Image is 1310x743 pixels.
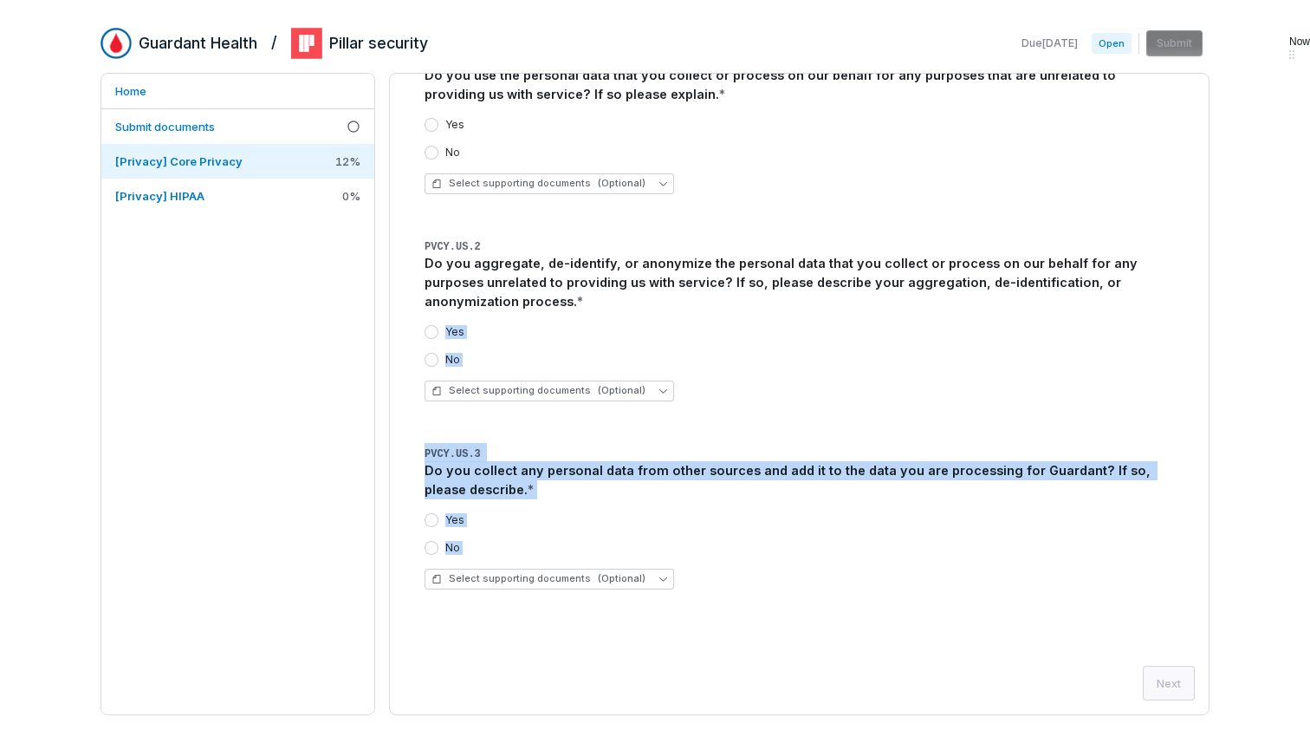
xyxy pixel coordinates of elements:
h2: Guardant Health [139,32,257,55]
label: Yes [445,513,464,527]
a: Submit documents [101,109,374,144]
span: Due [DATE] [1021,36,1078,50]
label: No [445,541,460,555]
span: [Privacy] HIPAA [115,189,204,203]
a: Home [101,74,374,108]
label: No [445,353,460,367]
div: Now [1289,33,1310,50]
span: (Optional) [598,384,645,397]
a: [Privacy] Core Privacy12% [101,144,374,179]
label: Yes [445,118,464,132]
span: PVCY.US.2 [425,241,481,253]
h2: / [271,28,277,54]
span: [Privacy] Core Privacy [115,154,243,168]
span: PVCY.US.3 [425,448,481,460]
span: Select supporting documents [431,177,645,190]
div: Do you collect any personal data from other sources and add it to the data you are processing for... [425,461,1174,499]
span: 12 % [335,153,360,169]
div: Do you aggregate, de-identify, or anonymize the personal data that you collect or process on our ... [425,254,1174,310]
label: No [445,146,460,160]
span: 0 % [342,188,360,204]
span: Open [1092,33,1132,54]
label: Yes [445,325,464,339]
div: Do you use the personal data that you collect or process on our behalf for any purposes that are ... [425,66,1174,104]
span: (Optional) [598,177,645,190]
span: (Optional) [598,572,645,585]
h2: Pillar security [329,32,428,55]
span: Select supporting documents [431,572,645,585]
span: Submit documents [115,120,215,134]
a: [Privacy] HIPAA0% [101,179,374,213]
span: Select supporting documents [431,384,645,397]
